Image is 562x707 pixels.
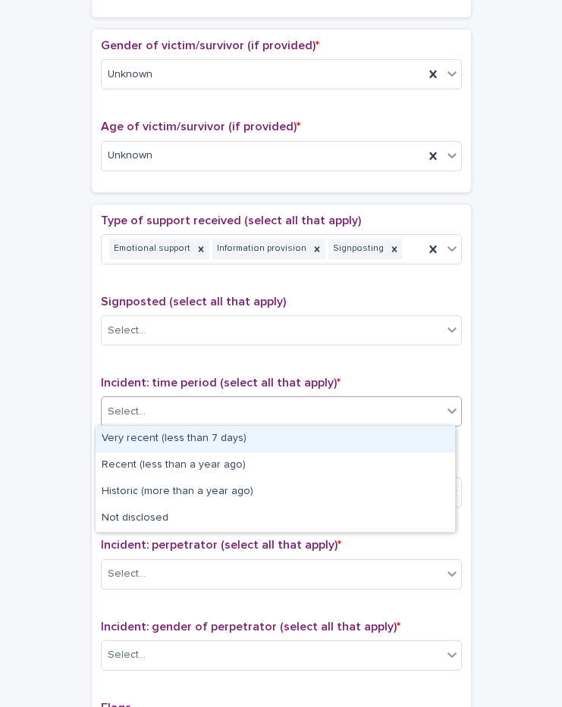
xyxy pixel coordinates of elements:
[108,566,146,582] div: Select...
[96,452,455,479] div: Recent (less than a year ago)
[101,296,286,308] span: Signposted (select all that apply)
[96,426,455,452] div: Very recent (less than 7 days)
[108,647,146,663] div: Select...
[101,377,341,389] span: Incident: time period (select all that apply)
[101,120,300,133] span: Age of victim/survivor (if provided)
[101,214,361,227] span: Type of support received (select all that apply)
[96,479,455,505] div: Historic (more than a year ago)
[108,404,146,420] div: Select...
[101,539,341,551] span: Incident: perpetrator (select all that apply)
[212,239,309,259] div: Information provision
[328,239,386,259] div: Signposting
[96,505,455,532] div: Not disclosed
[108,323,146,339] div: Select...
[101,39,319,52] span: Gender of victim/survivor (if provided)
[109,239,193,259] div: Emotional support
[101,621,400,633] span: Incident: gender of perpetrator (select all that apply)
[108,148,152,164] span: Unknown
[108,67,152,83] span: Unknown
